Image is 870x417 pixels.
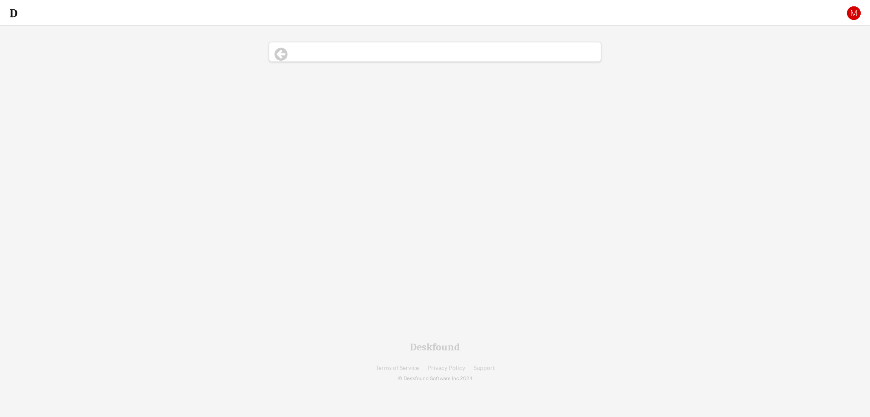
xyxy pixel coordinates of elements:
[8,8,19,18] img: d-whitebg.png
[376,365,419,371] a: Terms of Service
[474,365,495,371] a: Support
[410,342,460,352] div: Deskfound
[427,365,465,371] a: Privacy Policy
[846,6,862,21] img: M.png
